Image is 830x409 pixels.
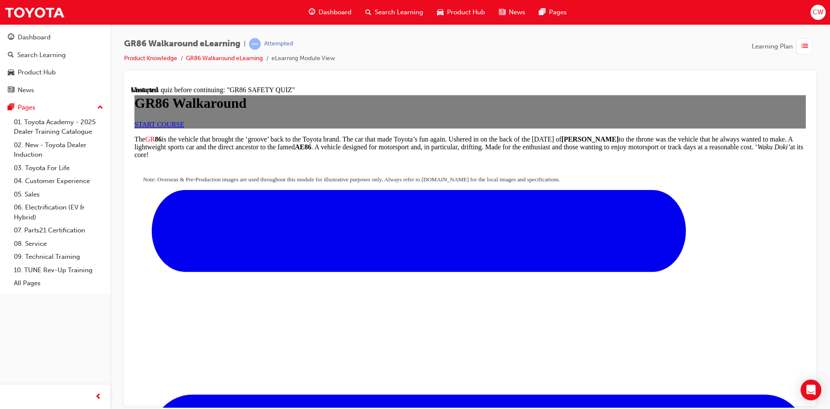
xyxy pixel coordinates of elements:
[302,3,358,21] a: guage-iconDashboard
[264,40,293,48] div: Attempted
[18,32,51,42] div: Dashboard
[801,380,821,400] div: Open Intercom Messenger
[8,87,14,94] span: news-icon
[492,3,532,21] a: news-iconNews
[10,174,107,188] a: 04. Customer Experience
[365,7,371,18] span: search-icon
[10,138,107,161] a: 02. New - Toyota Dealer Induction
[3,100,107,116] button: Pages
[12,90,429,97] span: Note: Overseas & Pre-Production images are used throughout this module for illustrative purposes ...
[249,38,261,50] span: learningRecordVerb_ATTEMPT-icon
[437,7,444,18] span: car-icon
[24,49,31,57] strong: 86
[375,7,423,17] span: Search Learning
[8,69,14,77] span: car-icon
[8,34,14,42] span: guage-icon
[8,104,14,112] span: pages-icon
[539,7,546,18] span: pages-icon
[431,49,488,57] strong: [PERSON_NAME]
[358,3,430,21] a: search-iconSearch Learning
[499,7,505,18] span: news-icon
[813,7,824,17] span: CW
[10,201,107,224] a: 06. Electrification (EV & Hybrid)
[3,47,107,63] a: Search Learning
[3,9,675,25] h1: GR86 Walkaround
[10,264,107,277] a: 10. TUNE Rev-Up Training
[509,7,525,17] span: News
[95,392,102,403] span: prev-icon
[801,41,808,52] span: list-icon
[10,237,107,251] a: 08. Service
[3,49,14,57] span: The
[4,3,65,22] img: Trak
[3,28,107,100] button: DashboardSearch LearningProduct HubNews
[10,224,107,237] a: 07. Parts21 Certification
[3,64,107,81] a: Product Hub
[3,35,53,42] a: START COURSE
[3,29,107,45] a: Dashboard
[752,42,793,52] span: Learning Plan
[3,49,672,72] span: is the vehicle that brought the ‘groove’ back to the Toyota brand. The car that made Toyota’s fun...
[319,7,351,17] span: Dashboard
[10,116,107,138] a: 01. Toyota Academy - 2025 Dealer Training Catalogue
[447,7,485,17] span: Product Hub
[14,49,24,57] span: GR
[10,277,107,290] a: All Pages
[10,250,107,264] a: 09. Technical Training
[811,5,826,20] button: CW
[17,50,66,60] div: Search Learning
[97,102,103,113] span: up-icon
[271,54,335,64] li: eLearning Module View
[8,52,14,59] span: search-icon
[244,39,246,49] span: |
[549,7,567,17] span: Pages
[186,55,263,62] a: GR86 Walkaround eLearning
[10,188,107,201] a: 05. Sales
[626,57,659,64] em: Waku Doki’
[124,55,177,62] a: Product Knowledge
[18,85,34,95] div: News
[18,103,35,113] div: Pages
[309,7,315,18] span: guage-icon
[430,3,492,21] a: car-iconProduct Hub
[164,57,180,64] strong: AE86
[18,68,56,77] div: Product Hub
[10,161,107,175] a: 03. Toyota For Life
[124,39,240,49] span: GR86 Walkaround eLearning
[532,3,574,21] a: pages-iconPages
[3,82,107,98] a: News
[752,38,816,55] button: Learning Plan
